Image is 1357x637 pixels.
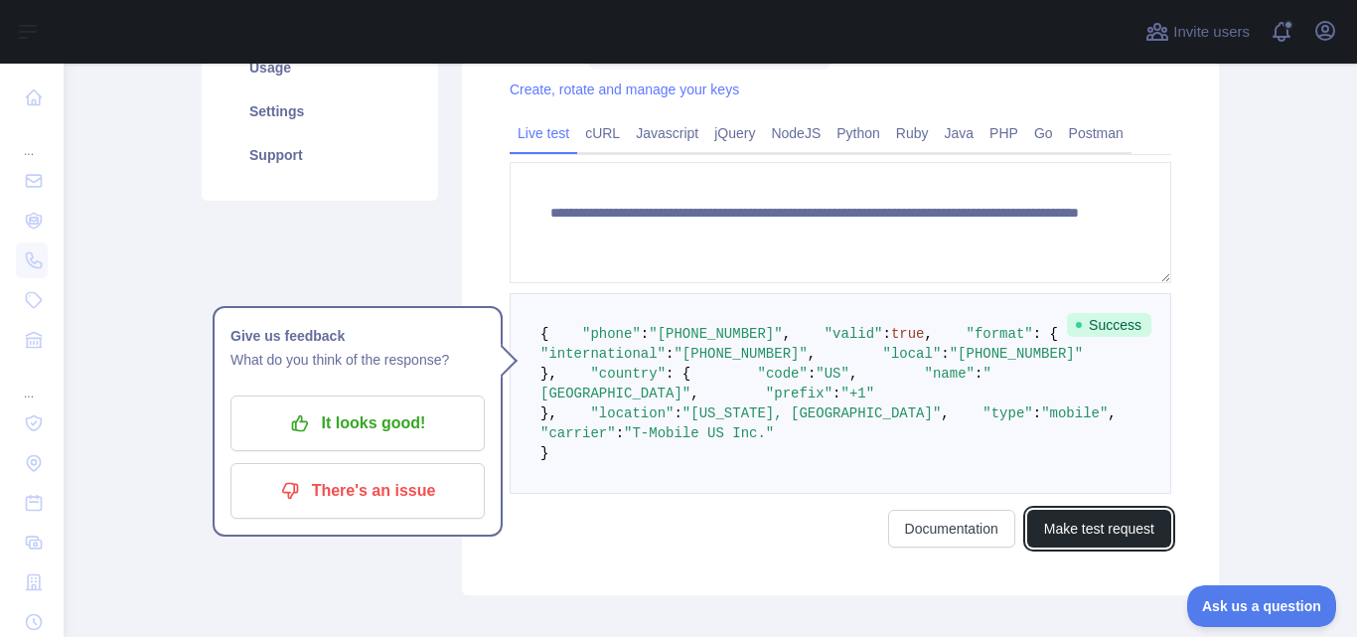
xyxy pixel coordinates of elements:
[226,46,414,89] a: Usage
[510,81,739,97] a: Create, rotate and manage your keys
[245,474,470,508] p: There's an issue
[1027,510,1171,548] button: Make test request
[1033,405,1041,421] span: :
[590,405,674,421] span: "location"
[690,386,698,401] span: ,
[1187,585,1337,627] iframe: Toggle Customer Support
[849,366,857,382] span: ,
[816,366,849,382] span: "US"
[1033,326,1058,342] span: : {
[763,117,829,149] a: NodeJS
[975,366,982,382] span: :
[829,117,888,149] a: Python
[230,463,485,519] button: There's an issue
[882,346,941,362] span: "local"
[1173,21,1250,44] span: Invite users
[941,405,949,421] span: ,
[16,119,48,159] div: ...
[706,117,763,149] a: jQuery
[937,117,982,149] a: Java
[950,346,1083,362] span: "[PHONE_NUMBER]"
[941,346,949,362] span: :
[1041,405,1108,421] span: "mobile"
[808,346,816,362] span: ,
[540,445,548,461] span: }
[888,510,1015,548] a: Documentation
[1061,117,1131,149] a: Postman
[540,366,557,382] span: },
[582,326,641,342] span: "phone"
[832,386,840,401] span: :
[245,406,470,440] p: It looks good!
[540,346,666,362] span: "international"
[590,366,666,382] span: "country"
[982,405,1032,421] span: "type"
[230,396,485,451] button: It looks good!
[226,133,414,177] a: Support
[624,425,774,441] span: "T-Mobile US Inc."
[925,366,975,382] span: "name"
[981,117,1026,149] a: PHP
[666,346,674,362] span: :
[783,326,791,342] span: ,
[925,326,933,342] span: ,
[1026,117,1061,149] a: Go
[1067,313,1151,337] span: Success
[1141,16,1254,48] button: Invite users
[674,405,681,421] span: :
[840,386,874,401] span: "+1"
[641,326,649,342] span: :
[226,89,414,133] a: Settings
[882,326,890,342] span: :
[766,386,832,401] span: "prefix"
[888,117,937,149] a: Ruby
[1108,405,1116,421] span: ,
[967,326,1033,342] span: "format"
[628,117,706,149] a: Javascript
[616,425,624,441] span: :
[540,425,616,441] span: "carrier"
[510,117,577,149] a: Live test
[682,405,941,421] span: "[US_STATE], [GEOGRAPHIC_DATA]"
[230,348,485,372] p: What do you think of the response?
[16,362,48,401] div: ...
[757,366,807,382] span: "code"
[577,117,628,149] a: cURL
[808,366,816,382] span: :
[674,346,807,362] span: "[PHONE_NUMBER]"
[666,366,690,382] span: : {
[230,324,485,348] h1: Give us feedback
[540,326,548,342] span: {
[825,326,883,342] span: "valid"
[649,326,782,342] span: "[PHONE_NUMBER]"
[891,326,925,342] span: true
[540,405,557,421] span: },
